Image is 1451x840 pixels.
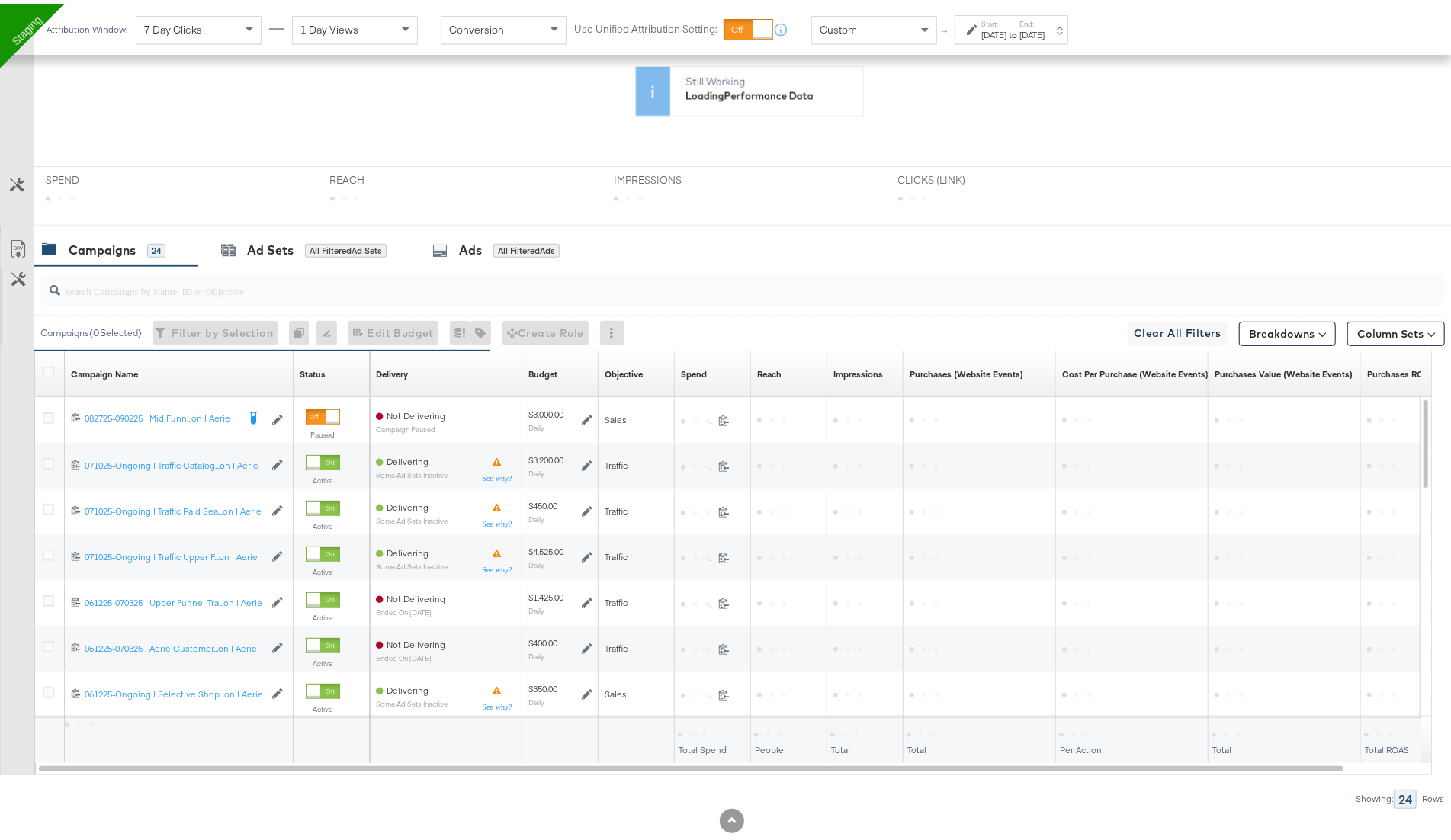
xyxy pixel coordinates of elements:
[528,602,544,611] sub: Daily
[907,740,926,752] span: Total
[528,648,544,657] sub: Daily
[85,639,264,652] a: 061225-070325 | Aerie Customer...on | Aerie
[85,409,237,424] a: 082725-090225 | Mid Funn...on | Aerie
[528,679,557,691] div: $350.00
[1365,740,1409,752] span: Total ROAS
[1062,364,1209,377] a: The average cost for each purchase tracked by your Custom Audience pixel on your website after pe...
[1421,790,1445,800] div: Rows
[605,593,628,604] span: Traffic
[605,685,627,696] span: Sales
[387,498,429,509] span: Delivering
[831,740,850,752] span: Total
[376,364,408,377] div: Delivery
[820,19,857,33] span: Custom
[306,563,340,573] label: Active
[605,364,643,377] div: Objective
[300,364,326,377] div: Status
[69,238,136,255] div: Campaigns
[144,19,202,33] span: 7 Day Clicks
[376,467,448,476] sub: Some Ad Sets Inactive
[605,456,628,467] span: Traffic
[755,740,784,752] span: People
[306,426,340,436] label: Paused
[306,518,340,527] label: Active
[1355,790,1394,800] div: Showing:
[528,419,544,428] sub: Daily
[387,452,429,463] span: Delivering
[528,496,557,508] div: $450.00
[1019,25,1045,37] div: [DATE]
[528,405,563,417] div: $3,000.00
[528,633,557,646] div: $400.00
[60,266,1316,296] input: Search Campaigns by Name, ID or Objective
[528,694,544,703] sub: Daily
[46,21,128,31] div: Attribution Window:
[449,19,504,33] span: Conversion
[376,696,448,704] sub: Some Ad Sets Inactive
[605,410,627,422] span: Sales
[1215,364,1353,377] a: The total value of the purchase actions tracked by your Custom Audience pixel on your website aft...
[85,593,264,606] a: 061225-070325 | Upper Funnel Tra...on | Aerie
[85,547,264,560] a: 071025-Ongoing | Traffic Upper F...on | Aerie
[147,240,165,254] div: 24
[387,543,429,555] span: Delivering
[289,317,316,341] div: 0
[300,364,326,377] a: Shows the current state of your Ad Campaign.
[247,238,294,255] div: Ad Sets
[833,364,883,377] div: Impressions
[528,364,557,377] div: Budget
[85,456,264,469] a: 071025-Ongoing | Traffic Catalog...on | Aerie
[528,364,557,377] a: The maximum amount you're willing to spend on your ads, on average each day or over the lifetime ...
[1212,740,1231,752] span: Total
[306,472,340,482] label: Active
[757,364,782,377] div: Reach
[528,588,563,600] div: $1,425.00
[300,19,358,33] span: 1 Day Views
[605,639,628,650] span: Traffic
[605,502,628,513] span: Traffic
[85,593,264,605] div: 061225-070325 | Upper Funnel Tra...on | Aerie
[528,556,544,566] sub: Daily
[1347,318,1445,342] button: Column Sets
[528,542,563,554] div: $4,525.00
[306,655,340,665] label: Active
[1134,320,1221,339] span: Clear All Filters
[387,589,445,601] span: Not Delivering
[376,604,445,613] sub: ended on [DATE]
[1019,15,1045,25] label: End:
[71,364,138,377] a: Your campaign name.
[376,513,448,521] sub: Some Ad Sets Inactive
[910,364,1023,377] a: The number of times a purchase was made tracked by your Custom Audience pixel on your website aft...
[910,364,1023,377] div: Purchases (Website Events)
[387,406,445,418] span: Not Delivering
[305,240,387,254] div: All Filtered Ad Sets
[85,685,264,697] a: 061225-Ongoing | Selective Shop...on | Aerie
[306,701,340,710] label: Active
[376,559,448,567] sub: Some Ad Sets Inactive
[1062,364,1209,377] div: Cost Per Purchase (Website Events)
[1060,740,1102,752] span: Per Action
[387,635,445,646] span: Not Delivering
[1128,318,1228,342] button: Clear All Filters
[71,364,138,377] div: Campaign Name
[387,681,429,692] span: Delivering
[85,502,264,515] a: 071025-Ongoing | Traffic Paid Sea...on | Aerie
[605,364,643,377] a: Your campaign's objective.
[85,409,237,421] div: 082725-090225 | Mid Funn...on | Aerie
[1239,318,1336,342] button: Breakdowns
[1394,786,1417,805] div: 24
[528,511,544,520] sub: Daily
[574,18,717,33] label: Use Unified Attribution Setting:
[1006,25,1019,37] strong: to
[528,465,544,474] sub: Daily
[757,364,782,377] a: The number of people your ad was served to.
[376,650,445,659] sub: ended on [DATE]
[85,547,264,559] div: 071025-Ongoing | Traffic Upper F...on | Aerie
[939,26,953,31] span: ↑
[981,25,1006,37] div: [DATE]
[85,685,264,697] div: 061225-Ongoing | Selective Shop...on | Aerie
[85,502,264,514] div: 071025-Ongoing | Traffic Paid Sea...on | Aerie
[1215,364,1353,377] div: Purchases Value (Website Events)
[981,15,1006,25] label: Start:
